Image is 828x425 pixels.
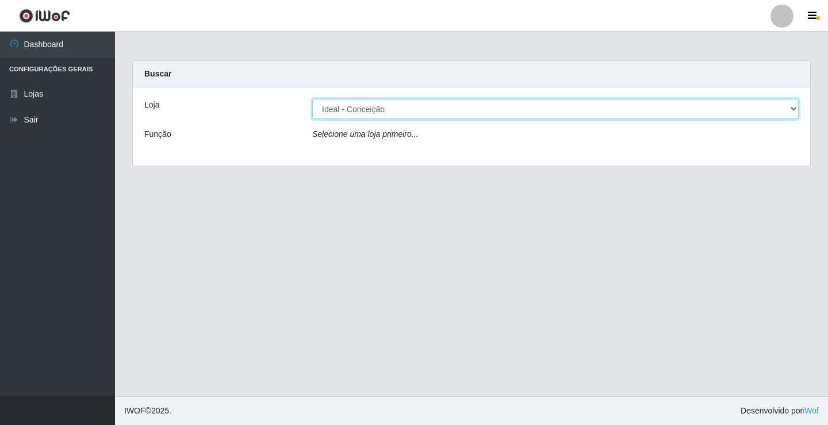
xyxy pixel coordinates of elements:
[124,406,145,415] span: IWOF
[144,69,171,78] strong: Buscar
[741,405,819,417] span: Desenvolvido por
[312,129,418,139] i: Selecione uma loja primeiro...
[144,128,171,140] label: Função
[803,406,819,415] a: iWof
[19,9,70,23] img: CoreUI Logo
[124,405,171,417] span: © 2025 .
[144,99,159,111] label: Loja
